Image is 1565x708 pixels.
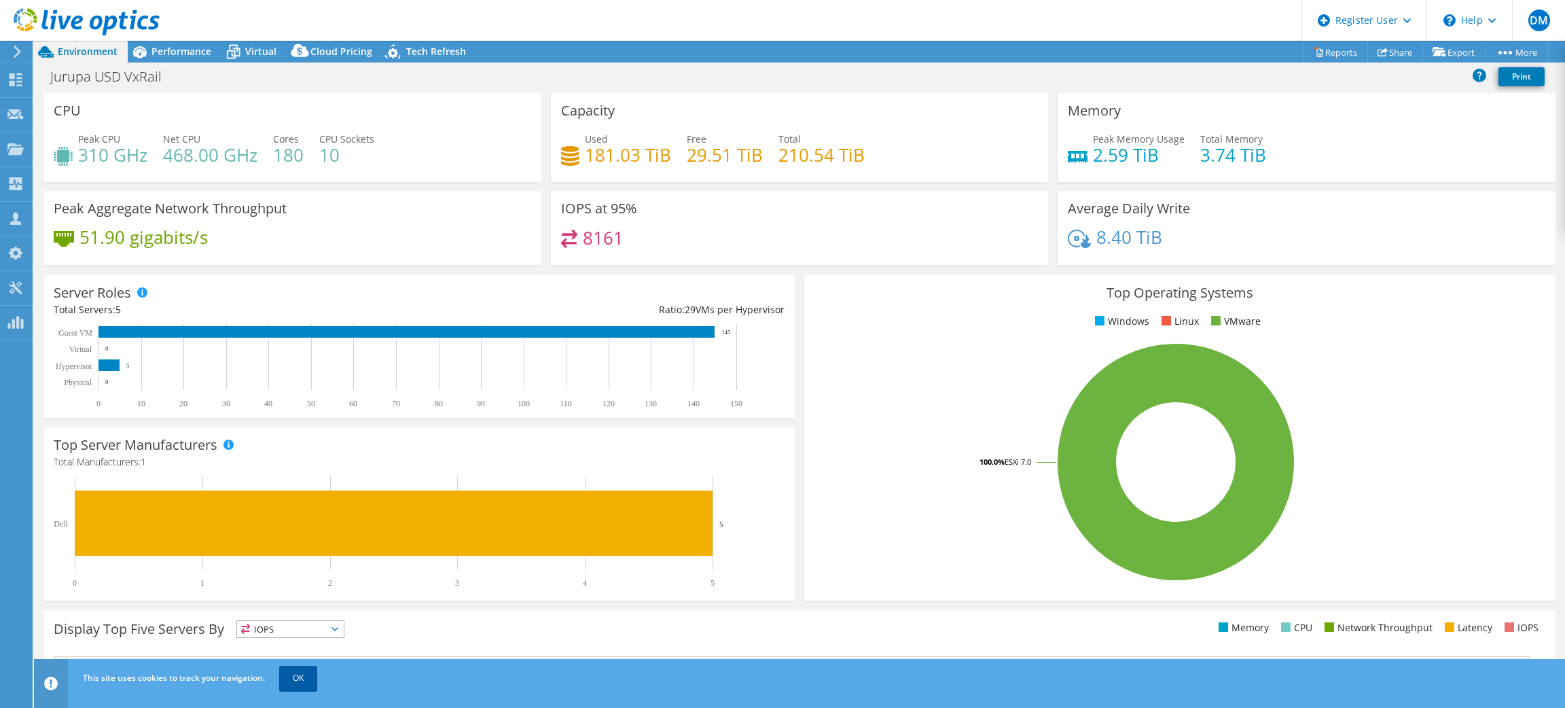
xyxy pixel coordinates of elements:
li: Memory [1215,620,1269,635]
h4: Total Manufacturers: [54,455,785,470]
text: 50 [307,399,315,408]
tspan: 100.0% [979,457,1005,467]
text: 140 [687,399,700,408]
h4: 181.03 TiB [585,147,671,162]
span: 1 [141,455,146,468]
span: Peak Memory Usage [1093,132,1185,145]
li: Windows [1092,314,1149,329]
text: 0 [73,578,77,588]
div: Total Servers: [54,302,419,317]
span: Cloud Pricing [310,45,372,58]
h4: 2.59 TiB [1093,147,1185,162]
h4: 310 GHz [78,147,147,162]
li: Network Throughput [1321,620,1433,635]
h4: 29.51 TiB [687,147,763,162]
h3: Top Operating Systems [814,285,1545,300]
a: Reports [1303,41,1368,63]
text: 70 [392,399,400,408]
h3: Peak Aggregate Network Throughput [54,201,287,216]
span: Tech Refresh [406,45,466,58]
text: Virtual [69,344,92,354]
text: 5 [710,578,715,588]
text: 90 [477,399,485,408]
h3: Server Roles [54,285,131,300]
text: 130 [645,399,657,408]
span: Net CPU [163,132,200,145]
span: 29 [685,303,696,316]
a: More [1485,41,1548,63]
text: 5 [719,520,723,528]
span: Environment [58,45,118,58]
span: Total Memory [1200,132,1263,145]
text: Hypervisor [56,361,92,371]
h3: Top Server Manufacturers [54,438,217,453]
text: 5 [126,362,130,369]
text: Dell [54,519,68,529]
a: OK [279,666,317,690]
h4: 180 [273,147,304,162]
text: 3 [455,578,459,588]
text: 100 [518,399,530,408]
text: 110 [560,399,572,408]
text: 0 [96,399,101,408]
span: IOPS [237,621,344,637]
a: Share [1367,41,1423,63]
text: 0 [105,378,109,385]
span: Peak CPU [78,132,120,145]
h3: Memory [1068,103,1121,118]
h4: 8.40 TiB [1096,230,1162,245]
li: CPU [1278,620,1312,635]
span: CPU Sockets [319,132,374,145]
span: DM [1528,10,1550,31]
span: Total [778,132,801,145]
h4: 468.00 GHz [163,147,257,162]
h3: IOPS at 95% [561,201,637,216]
h3: Capacity [561,103,615,118]
li: Latency [1441,620,1492,635]
tspan: ESXi 7.0 [1005,457,1031,467]
text: 0 [105,345,109,352]
span: This site uses cookies to track your navigation. [83,672,265,684]
li: Linux [1158,314,1199,329]
text: 80 [435,399,443,408]
text: 60 [349,399,357,408]
text: 40% [1190,658,1204,666]
text: 120 [602,399,615,408]
span: Performance [151,45,211,58]
li: VMware [1208,314,1261,329]
h4: 210.54 TiB [778,147,865,162]
text: 20 [179,399,187,408]
text: 2 [328,578,332,588]
h4: 3.74 TiB [1200,147,1266,162]
text: Physical [64,378,92,387]
span: Free [687,132,706,145]
a: Print [1498,67,1545,86]
text: 10 [137,399,145,408]
h3: Average Daily Write [1068,201,1190,216]
svg: \n [1443,14,1456,26]
h1: Jurupa USD VxRail [44,69,183,84]
text: 30 [222,399,230,408]
span: Cores [273,132,299,145]
text: 1 [200,578,204,588]
h4: 10 [319,147,374,162]
h4: 8161 [583,230,624,245]
text: 4 [583,578,587,588]
span: Used [585,132,608,145]
span: 5 [115,303,121,316]
text: Guest VM [58,328,92,338]
a: Export [1422,41,1486,63]
div: Ratio: VMs per Hypervisor [419,302,785,317]
h4: 51.90 gigabits/s [79,230,208,245]
span: Virtual [245,45,276,58]
text: 40 [264,399,272,408]
li: IOPS [1501,620,1539,635]
text: 145 [721,329,731,336]
text: 150 [730,399,742,408]
h3: CPU [54,103,81,118]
